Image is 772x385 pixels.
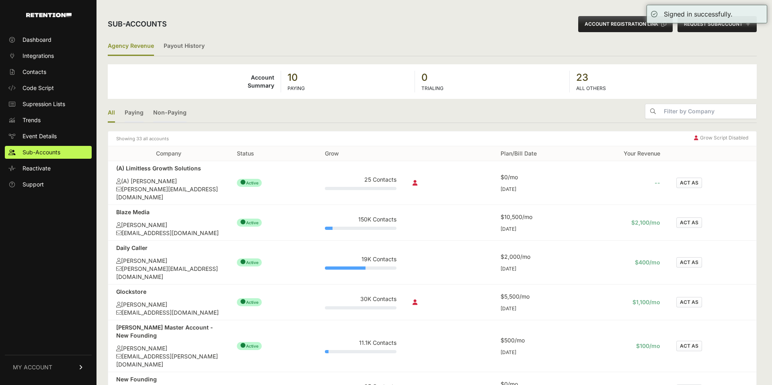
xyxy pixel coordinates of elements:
div: Grow Script Disabled [694,135,748,143]
button: ACT AS [676,178,702,188]
div: [PERSON_NAME] [116,221,221,229]
div: [DATE] [501,266,573,272]
strong: 10 [287,71,408,84]
div: Plan Usage: 57% [325,266,397,270]
a: MY ACCOUNT [5,355,92,379]
button: ACT AS [676,217,702,228]
span: Active [237,219,262,227]
button: ACT AS [676,297,702,307]
div: Glockstore [116,288,221,296]
td: $100/mo [581,320,669,372]
span: Event Details [23,132,57,140]
div: (A) [PERSON_NAME] [116,177,221,185]
strong: 0 [421,71,563,84]
span: Active [237,258,262,266]
div: Daily Caller [116,244,221,252]
span: ● [240,258,246,266]
span: ● [240,341,246,349]
div: 30K Contacts [325,295,397,303]
span: Contacts [23,68,46,76]
div: [PERSON_NAME] [116,344,221,352]
i: Collection script disabled [413,299,417,305]
button: ACT AS [676,257,702,268]
div: (A) Limitless Growth Solutions [116,164,221,172]
div: [EMAIL_ADDRESS][PERSON_NAME][DOMAIN_NAME] [116,352,221,369]
div: [PERSON_NAME] [116,257,221,265]
div: [DATE] [501,186,573,192]
span: Supression Lists [23,100,65,108]
div: 11.1K Contacts [325,339,397,347]
th: Plan/Bill Date [493,146,581,161]
div: 25 Contacts [325,176,397,184]
div: [PERSON_NAME][EMAIL_ADDRESS][DOMAIN_NAME] [116,265,221,281]
div: [PERSON_NAME] [116,301,221,309]
i: Collection script disabled [413,180,417,186]
td: Account Summary [108,71,281,92]
td: $400/mo [581,241,669,285]
div: [DATE] [501,226,573,232]
a: Paying [125,104,144,123]
button: REQUEST SUBACCOUNT [678,16,757,32]
label: PAYING [287,85,305,91]
img: Retention.com [26,13,72,17]
div: [PERSON_NAME][EMAIL_ADDRESS][DOMAIN_NAME] [116,185,221,201]
div: [DATE] [501,349,573,356]
div: 150K Contacts [325,215,397,223]
span: Active [237,298,262,306]
div: Plan Usage: 11% [325,227,397,230]
button: ACT AS [676,341,702,351]
span: Trends [23,116,41,124]
span: Support [23,180,44,188]
span: Dashboard [23,36,51,44]
div: [DATE] [501,305,573,312]
a: Reactivate [5,162,92,175]
td: $2,100/mo [581,205,669,241]
label: TRIALING [421,85,443,91]
div: Signed in successfully. [664,9,733,19]
span: Sub-Accounts [23,148,60,156]
div: Plan Usage: 5% [325,350,397,353]
span: Active [237,179,262,187]
label: Agency Revenue [108,37,154,56]
th: Company [108,146,229,161]
div: 19K Contacts [325,255,397,263]
div: New Founding [116,375,221,383]
a: Event Details [5,130,92,143]
a: Support [5,178,92,191]
th: Your Revenue [581,146,669,161]
strong: 23 [576,71,750,84]
a: Payout History [164,37,205,56]
button: ACCOUNT REGISTRATION LINK [578,16,673,32]
span: ● [240,297,246,305]
span: ● [240,178,246,186]
input: Filter by Company [661,104,756,119]
div: $0/mo [501,173,573,181]
small: Showing 33 all accounts [116,135,169,143]
th: Status [229,146,317,161]
td: -- [581,161,669,205]
a: Supression Lists [5,98,92,111]
label: ALL OTHERS [576,85,606,91]
div: [PERSON_NAME] Master Account - New Founding [116,324,221,340]
span: Integrations [23,52,54,60]
th: Grow [317,146,405,161]
a: Sub-Accounts [5,146,92,159]
a: Contacts [5,66,92,78]
div: [EMAIL_ADDRESS][DOMAIN_NAME] [116,229,221,237]
span: Reactivate [23,164,51,172]
a: Non-Paying [153,104,187,123]
div: $2,000/mo [501,253,573,261]
div: $5,500/mo [501,293,573,301]
h2: Sub-accounts [108,18,167,30]
div: $10,500/mo [501,213,573,221]
a: Integrations [5,49,92,62]
a: Dashboard [5,33,92,46]
span: Active [237,342,262,350]
div: Plan Usage: 0% [325,306,397,309]
a: Code Script [5,82,92,94]
div: [EMAIL_ADDRESS][DOMAIN_NAME] [116,309,221,317]
span: Code Script [23,84,54,92]
span: ● [240,218,246,226]
td: $1,100/mo [581,285,669,320]
a: Trends [5,114,92,127]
